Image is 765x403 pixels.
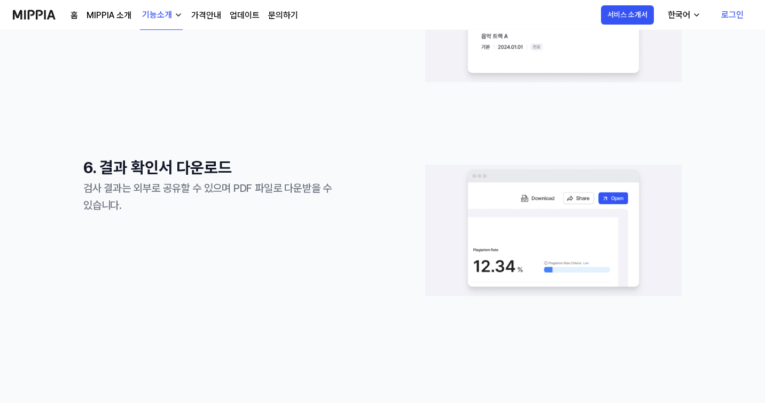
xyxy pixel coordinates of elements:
[230,9,260,22] a: 업데이트
[140,1,183,30] button: 기능소개
[87,9,131,22] a: MIPPIA 소개
[83,180,340,214] div: 검사 결과는 외부로 공유할 수 있으며 PDF 파일로 다운받을 수 있습니다.
[140,9,174,21] div: 기능소개
[666,9,692,21] div: 한국어
[191,9,221,22] a: 가격안내
[659,4,707,26] button: 한국어
[83,156,340,180] h1: 6. 결과 확인서 다운로드
[268,9,298,22] a: 문의하기
[71,9,78,22] a: 홈
[601,5,654,25] button: 서비스 소개서
[174,11,183,19] img: down
[425,164,682,297] img: step1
